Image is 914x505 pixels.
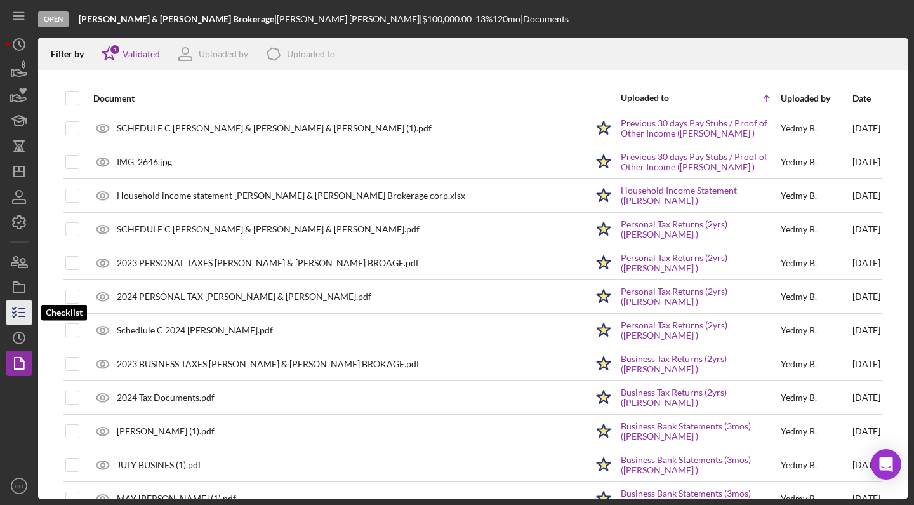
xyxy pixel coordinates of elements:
[852,247,880,279] div: [DATE]
[781,426,817,436] div: Yedmy B .
[852,146,880,178] div: [DATE]
[781,393,817,403] div: Yedmy B .
[621,455,779,475] a: Business Bank Statements (3mos) ([PERSON_NAME] )
[621,152,779,172] a: Previous 30 days Pay Stubs / Proof of Other Income ([PERSON_NAME] )
[79,13,274,24] b: [PERSON_NAME] & [PERSON_NAME] Brokerage
[117,460,201,470] div: JULY BUSINES (1).pdf
[852,93,880,104] div: Date
[277,14,422,24] div: [PERSON_NAME] [PERSON_NAME] |
[117,123,432,133] div: SCHEDULE C [PERSON_NAME] & [PERSON_NAME] & [PERSON_NAME] (1).pdf
[117,494,236,504] div: MAY [PERSON_NAME] (1).pdf
[781,325,817,335] div: Yedmy B .
[852,180,880,212] div: [DATE]
[781,292,817,302] div: Yedmy B .
[781,494,817,504] div: Yedmy B .
[852,281,880,313] div: [DATE]
[475,14,493,24] div: 13 %
[520,14,569,24] div: | Documents
[781,460,817,470] div: Yedmy B .
[621,253,779,273] a: Personal Tax Returns (2yrs) ([PERSON_NAME] )
[621,421,779,441] a: Business Bank Statements (3mos) ([PERSON_NAME] )
[621,387,779,408] a: Business Tax Returns (2yrs) ([PERSON_NAME] )
[621,286,779,307] a: Personal Tax Returns (2yrs) ([PERSON_NAME] )
[621,93,700,103] div: Uploaded to
[117,325,273,335] div: Schedlule C 2024 [PERSON_NAME].pdf
[621,354,779,374] a: Business Tax Returns (2yrs) ([PERSON_NAME] )
[621,118,779,138] a: Previous 30 days Pay Stubs / Proof of Other Income ([PERSON_NAME] )
[117,393,215,403] div: 2024 Tax Documents.pdf
[852,213,880,245] div: [DATE]
[781,157,817,167] div: Yedmy B .
[93,93,586,104] div: Document
[109,44,121,55] div: 1
[422,14,475,24] div: $100,000.00
[852,348,880,380] div: [DATE]
[117,157,172,167] div: IMG_2646.jpg
[621,219,779,239] a: Personal Tax Returns (2yrs) ([PERSON_NAME] )
[15,483,23,490] text: DO
[852,382,880,414] div: [DATE]
[781,224,817,234] div: Yedmy B .
[117,224,420,234] div: SCHEDULE C [PERSON_NAME] & [PERSON_NAME] & [PERSON_NAME].pdf
[871,449,901,480] div: Open Intercom Messenger
[781,93,851,104] div: Uploaded by
[117,426,215,436] div: [PERSON_NAME] (1).pdf
[493,14,520,24] div: 120 mo
[621,320,779,340] a: Personal Tax Returns (2yrs) ([PERSON_NAME] )
[852,415,880,447] div: [DATE]
[781,191,817,201] div: Yedmy B .
[117,191,465,201] div: Household income statement [PERSON_NAME] & [PERSON_NAME] Brokerage corp.xlsx
[852,314,880,346] div: [DATE]
[852,449,880,481] div: [DATE]
[38,11,69,27] div: Open
[199,49,248,59] div: Uploaded by
[287,49,335,59] div: Uploaded to
[781,123,817,133] div: Yedmy B .
[123,49,160,59] div: Validated
[781,359,817,369] div: Yedmy B .
[117,258,419,268] div: 2023 PERSONAL TAXES [PERSON_NAME] & [PERSON_NAME] BROAGE.pdf
[117,292,371,302] div: 2024 PERSONAL TAX [PERSON_NAME] & [PERSON_NAME].pdf
[117,359,420,369] div: 2023 BUSINESS TAXES [PERSON_NAME] & [PERSON_NAME] BROKAGE.pdf
[6,473,32,499] button: DO
[51,49,93,59] div: Filter by
[79,14,277,24] div: |
[781,258,817,268] div: Yedmy B .
[852,112,880,144] div: [DATE]
[621,185,779,206] a: Household Income Statement ([PERSON_NAME] )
